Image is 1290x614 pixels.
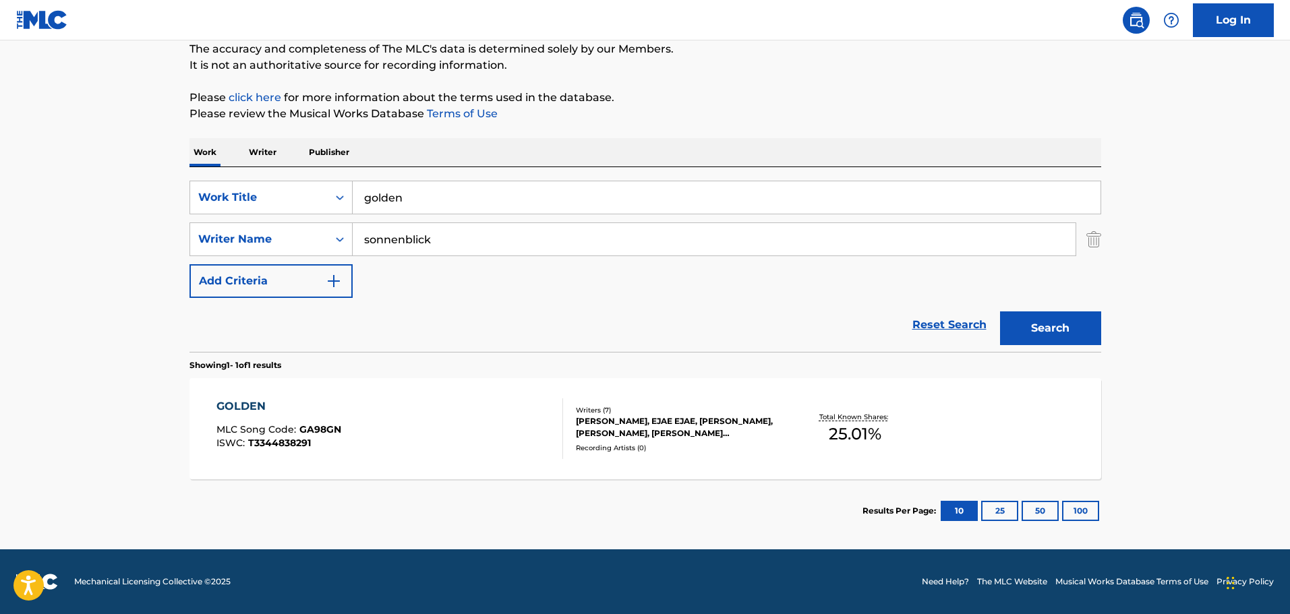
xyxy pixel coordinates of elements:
[576,443,780,453] div: Recording Artists ( 0 )
[189,106,1101,122] p: Please review the Musical Works Database
[1123,7,1150,34] a: Public Search
[906,310,993,340] a: Reset Search
[198,189,320,206] div: Work Title
[922,576,969,588] a: Need Help?
[1193,3,1274,37] a: Log In
[299,423,341,435] span: GA98GN
[198,231,320,247] div: Writer Name
[16,10,68,30] img: MLC Logo
[1158,7,1185,34] div: Help
[189,264,353,298] button: Add Criteria
[189,359,281,371] p: Showing 1 - 1 of 1 results
[1086,222,1101,256] img: Delete Criterion
[1227,563,1235,603] div: Drag
[1216,576,1274,588] a: Privacy Policy
[74,576,231,588] span: Mechanical Licensing Collective © 2025
[245,138,281,166] p: Writer
[862,505,939,517] p: Results Per Page:
[1163,12,1179,28] img: help
[248,437,311,449] span: T3344838291
[1128,12,1144,28] img: search
[326,273,342,289] img: 9d2ae6d4665cec9f34b9.svg
[977,576,1047,588] a: The MLC Website
[216,423,299,435] span: MLC Song Code :
[189,181,1101,352] form: Search Form
[216,437,248,449] span: ISWC :
[941,501,978,521] button: 10
[189,41,1101,57] p: The accuracy and completeness of The MLC's data is determined solely by our Members.
[829,422,881,446] span: 25.01 %
[1055,576,1208,588] a: Musical Works Database Terms of Use
[305,138,353,166] p: Publisher
[819,412,891,422] p: Total Known Shares:
[1000,311,1101,345] button: Search
[216,398,341,415] div: GOLDEN
[189,378,1101,479] a: GOLDENMLC Song Code:GA98GNISWC:T3344838291Writers (7)[PERSON_NAME], EJAE EJAE, [PERSON_NAME], [PE...
[1022,501,1059,521] button: 50
[229,91,281,104] a: click here
[189,90,1101,106] p: Please for more information about the terms used in the database.
[16,574,58,590] img: logo
[424,107,498,120] a: Terms of Use
[576,405,780,415] div: Writers ( 7 )
[1223,549,1290,614] iframe: Chat Widget
[1062,501,1099,521] button: 100
[981,501,1018,521] button: 25
[189,57,1101,73] p: It is not an authoritative source for recording information.
[576,415,780,439] div: [PERSON_NAME], EJAE EJAE, [PERSON_NAME], [PERSON_NAME], [PERSON_NAME] [PERSON_NAME], [PERSON_NAME...
[189,138,221,166] p: Work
